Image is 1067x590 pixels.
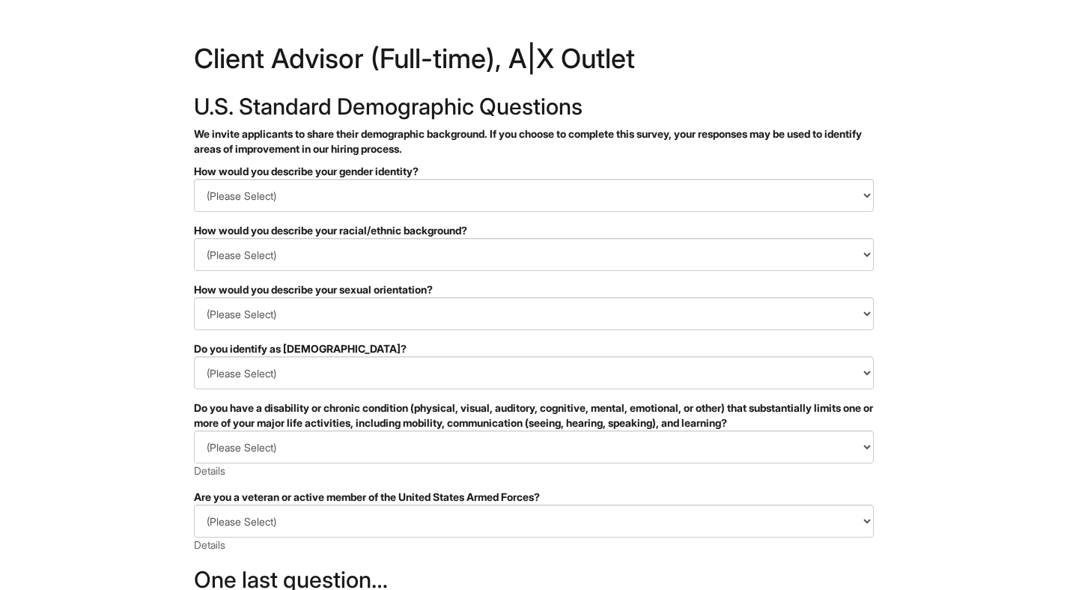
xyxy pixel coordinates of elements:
[194,223,874,238] div: How would you describe your racial/ethnic background?
[194,45,874,79] h1: Client Advisor (Full-time), A|X Outlet
[194,341,874,356] div: Do you identify as [DEMOGRAPHIC_DATA]?
[194,164,874,179] div: How would you describe your gender identity?
[194,431,874,463] select: Do you have a disability or chronic condition (physical, visual, auditory, cognitive, mental, emo...
[194,282,874,297] div: How would you describe your sexual orientation?
[194,238,874,271] select: How would you describe your racial/ethnic background?
[194,538,225,551] a: Details
[194,356,874,389] select: Do you identify as transgender?
[194,179,874,212] select: How would you describe your gender identity?
[194,505,874,538] select: Are you a veteran or active member of the United States Armed Forces?
[194,94,874,119] h2: U.S. Standard Demographic Questions
[194,464,225,477] a: Details
[194,401,874,431] div: Do you have a disability or chronic condition (physical, visual, auditory, cognitive, mental, emo...
[194,297,874,330] select: How would you describe your sexual orientation?
[194,490,874,505] div: Are you a veteran or active member of the United States Armed Forces?
[194,127,874,156] p: We invite applicants to share their demographic background. If you choose to complete this survey...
